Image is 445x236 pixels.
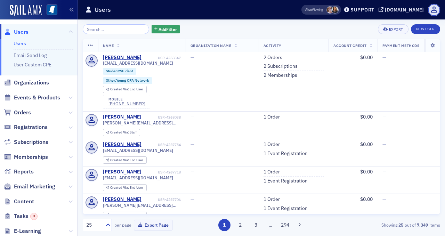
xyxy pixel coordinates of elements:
[106,69,133,73] a: Student:Student
[103,120,181,125] span: [PERSON_NAME][EMAIL_ADDRESS][PERSON_NAME][DOMAIN_NAME]
[103,169,141,175] a: [PERSON_NAME]
[83,24,149,34] input: Search…
[103,203,181,208] span: [PERSON_NAME][EMAIL_ADDRESS][PERSON_NAME][DOMAIN_NAME]
[110,185,130,190] span: Created Via :
[103,156,147,164] div: Created Via: End User
[326,6,334,14] span: Lydia Carlisle
[103,141,141,148] a: [PERSON_NAME]
[360,196,373,202] span: $0.00
[14,52,47,58] a: Email Send Log
[14,153,48,161] span: Memberships
[234,219,246,231] button: 2
[382,43,420,48] span: Payment Methods
[4,28,29,36] a: Users
[14,94,60,101] span: Events & Products
[264,43,282,48] span: Activity
[10,5,42,16] img: SailAMX
[428,4,440,16] span: Profile
[30,213,38,220] div: 3
[4,138,48,146] a: Subscriptions
[14,227,41,235] span: E-Learning
[103,86,147,93] div: Created Via: End User
[14,40,26,47] a: Users
[103,212,147,219] div: Created Via: End User
[110,87,130,91] span: Created Via :
[264,178,308,184] a: 1 Event Registration
[4,212,38,220] a: Tasks3
[14,168,34,176] span: Reports
[385,7,424,13] div: [DOMAIN_NAME]
[103,60,173,66] span: [EMAIL_ADDRESS][DOMAIN_NAME]
[305,7,323,12] span: Viewing
[110,158,130,162] span: Created Via :
[360,141,373,147] span: $0.00
[4,123,48,131] a: Registrations
[14,183,55,190] span: Email Marketing
[106,78,116,83] span: Other :
[382,141,386,147] span: —
[103,68,137,75] div: Student:
[191,43,232,48] span: Organization Name
[4,227,41,235] a: E-Learning
[4,109,31,116] a: Orders
[110,130,130,135] span: Created Via :
[264,205,308,212] a: 1 Event Registration
[4,79,49,87] a: Organizations
[152,25,180,34] button: AddFilter
[191,169,194,175] span: —
[14,123,48,131] span: Registrations
[264,169,280,175] a: 1 Order
[264,63,298,70] a: 2 Subscriptions
[14,212,38,220] span: Tasks
[4,168,34,176] a: Reports
[411,24,440,34] a: New User
[86,221,102,229] div: 25
[103,129,140,136] div: Created Via: Staff
[264,55,282,61] a: 2 Orders
[134,220,172,230] button: Export Page
[103,196,141,203] a: [PERSON_NAME]
[103,148,173,153] span: [EMAIL_ADDRESS][DOMAIN_NAME]
[382,169,386,175] span: —
[264,150,308,157] a: 1 Event Registration
[4,153,48,161] a: Memberships
[110,213,143,217] div: End User
[143,143,181,147] div: USR-4267754
[250,219,262,231] button: 3
[4,183,55,190] a: Email Marketing
[382,54,386,60] span: —
[218,219,230,231] button: 1
[191,114,194,120] span: —
[382,114,386,120] span: —
[350,7,374,13] div: Support
[326,222,440,228] div: Showing out of items
[47,5,57,15] img: SailAMX
[42,5,57,16] a: View Homepage
[397,222,405,228] strong: 25
[110,131,137,135] div: Staff
[106,68,120,73] span: Student :
[14,109,31,116] span: Orders
[378,24,408,34] button: Export
[106,78,149,83] a: Other:Young CPA Network
[103,184,147,192] div: Created Via: End User
[331,6,339,14] span: Noma Burge
[305,7,312,12] div: Also
[264,72,297,79] a: 2 Memberships
[14,138,48,146] span: Subscriptions
[379,7,426,12] button: [DOMAIN_NAME]
[103,55,141,61] a: [PERSON_NAME]
[110,88,143,91] div: End User
[4,94,60,101] a: Events & Products
[103,114,141,120] a: [PERSON_NAME]
[159,26,177,32] span: Add Filter
[382,196,386,202] span: —
[389,27,403,31] div: Export
[279,219,291,231] button: 294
